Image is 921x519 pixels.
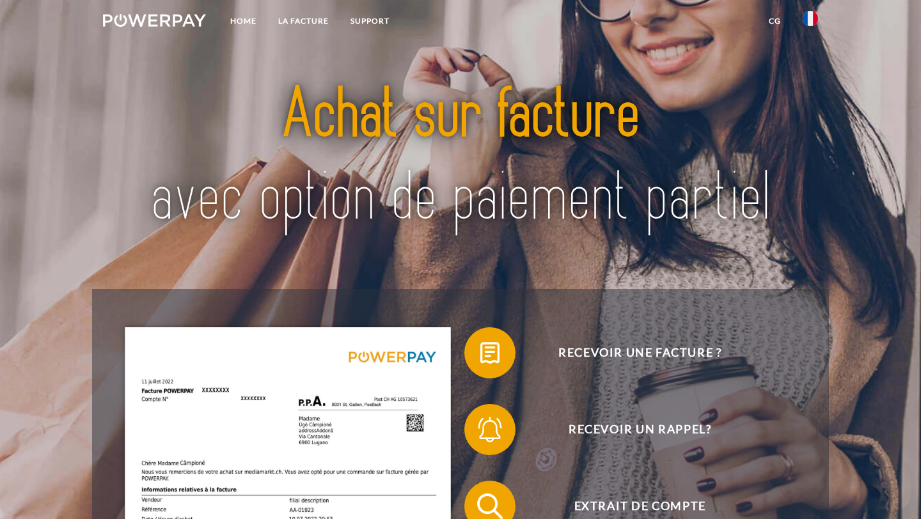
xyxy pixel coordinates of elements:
a: LA FACTURE [267,10,340,33]
a: CG [758,10,792,33]
button: Recevoir un rappel? [464,404,797,455]
iframe: Bouton de lancement de la fenêtre de messagerie [870,468,911,509]
span: Recevoir un rappel? [484,404,797,455]
img: logo-powerpay-white.svg [103,14,206,27]
img: qb_bill.svg [474,337,506,369]
img: qb_bell.svg [474,414,506,445]
button: Recevoir une facture ? [464,327,797,378]
a: Support [340,10,400,33]
img: title-powerpay_fr.svg [138,52,783,261]
span: Recevoir une facture ? [484,327,797,378]
img: fr [803,11,818,26]
a: Home [219,10,267,33]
